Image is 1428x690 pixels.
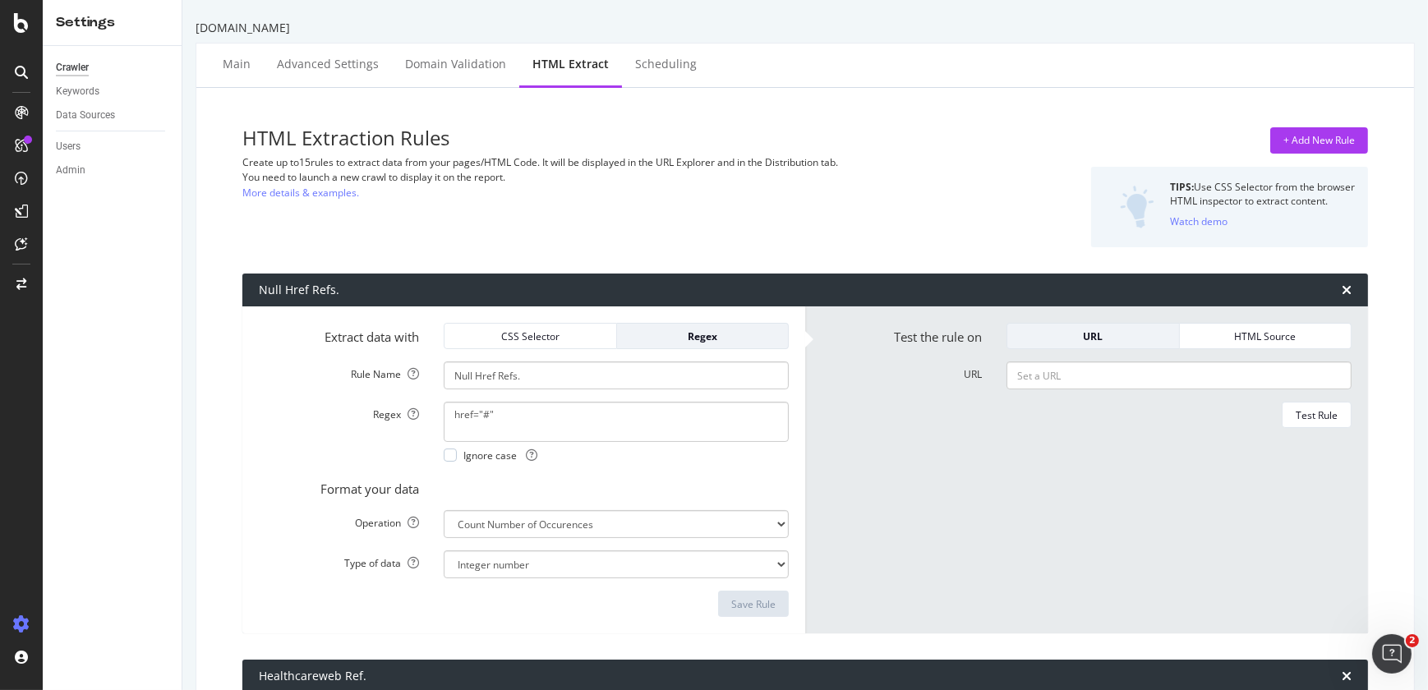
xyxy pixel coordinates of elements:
[1283,133,1355,147] div: + Add New Rule
[1007,361,1352,389] input: Set a URL
[56,138,170,155] a: Users
[56,59,170,76] a: Crawler
[56,59,89,76] div: Crawler
[1270,127,1368,154] button: + Add New Rule
[1296,408,1338,422] div: Test Rule
[242,127,984,149] h3: HTML Extraction Rules
[1342,669,1352,683] div: times
[1282,402,1352,428] button: Test Rule
[196,20,1415,36] div: [DOMAIN_NAME]
[246,550,431,570] label: Type of data
[405,56,506,72] div: Domain Validation
[223,56,251,72] div: Main
[246,475,431,498] label: Format your data
[1170,214,1228,228] div: Watch demo
[809,361,994,381] label: URL
[463,448,537,462] span: Ignore case
[56,107,170,124] a: Data Sources
[458,329,603,343] div: CSS Selector
[1372,634,1412,674] iframe: Intercom live chat
[259,282,339,298] div: Null Href Refs.
[1170,180,1194,194] strong: TIPS:
[635,56,697,72] div: Scheduling
[56,13,168,32] div: Settings
[56,162,85,179] div: Admin
[242,184,359,201] a: More details & examples.
[809,323,994,346] label: Test the rule on
[1170,194,1355,208] div: HTML inspector to extract content.
[242,170,984,184] div: You need to launch a new crawl to display it on the report.
[56,162,170,179] a: Admin
[718,591,789,617] button: Save Rule
[532,56,609,72] div: HTML Extract
[242,155,984,169] div: Create up to 15 rules to extract data from your pages/HTML Code. It will be displayed in the URL ...
[1007,323,1180,349] button: URL
[1170,180,1355,194] div: Use CSS Selector from the browser
[1170,208,1228,234] button: Watch demo
[1120,186,1154,228] img: DZQOUYU0WpgAAAAASUVORK5CYII=
[1342,283,1352,297] div: times
[1180,323,1352,349] button: HTML Source
[259,668,366,684] div: Healthcareweb Ref.
[617,323,790,349] button: Regex
[444,402,789,441] textarea: href="#"
[1406,634,1419,647] span: 2
[1193,329,1338,343] div: HTML Source
[246,402,431,421] label: Regex
[277,56,379,72] div: Advanced Settings
[56,83,99,100] div: Keywords
[444,323,617,349] button: CSS Selector
[56,107,115,124] div: Data Sources
[56,83,170,100] a: Keywords
[630,329,776,343] div: Regex
[1020,329,1166,343] div: URL
[444,361,789,389] input: Provide a name
[246,323,431,346] label: Extract data with
[56,138,81,155] div: Users
[246,361,431,381] label: Rule Name
[246,510,431,530] label: Operation
[731,597,776,611] div: Save Rule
